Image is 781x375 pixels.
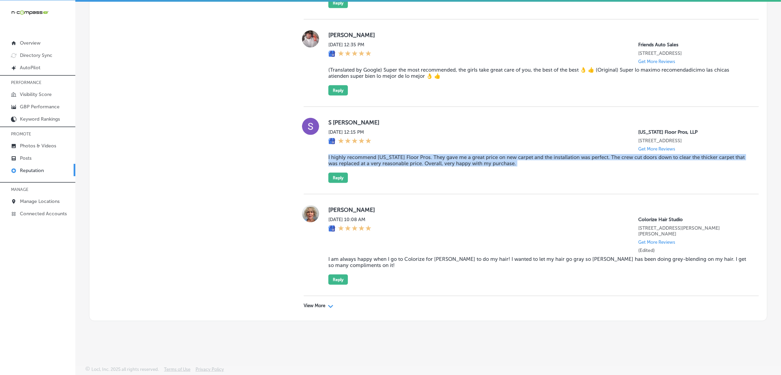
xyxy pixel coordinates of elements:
blockquote: I am always happy when I go to Colorize for [PERSON_NAME] to do my hair! I wanted to let my hair ... [328,256,748,268]
p: View More [304,303,325,309]
button: Reply [328,85,348,96]
p: Posts [20,155,32,161]
p: GBP Performance [20,104,60,110]
div: 5 Stars [338,225,371,233]
p: 5201 E Colfax Ave [638,50,748,56]
p: Directory Sync [20,52,52,58]
p: Locl, Inc. 2025 all rights reserved. [91,367,159,372]
p: 3726 Churchville Rd suite D [638,138,748,144]
p: Get More Reviews [638,240,675,245]
label: [DATE] 12:15 PM [328,129,371,135]
p: Colorize Hair Studio [638,217,748,222]
label: S [PERSON_NAME] [328,119,748,126]
p: Get More Reviews [638,146,675,152]
p: Manage Locations [20,198,60,204]
p: Reputation [20,168,44,173]
p: Overview [20,40,40,46]
label: [PERSON_NAME] [328,32,748,38]
blockquote: I highly recommend [US_STATE] Floor Pros. They gave me a great price on new carpet and the instal... [328,154,748,167]
blockquote: (Translated by Google) Super the most recommended, the girls take great care of you, the best of ... [328,67,748,79]
img: 660ab0bf-5cc7-4cb8-ba1c-48b5ae0f18e60NCTV_CLogo_TV_Black_-500x88.png [11,9,49,16]
button: Reply [328,275,348,285]
div: 5 Stars [338,138,371,145]
p: Get More Reviews [638,59,675,64]
label: [PERSON_NAME] [328,206,748,213]
p: Photos & Videos [20,143,56,149]
p: Keyword Rankings [20,116,60,122]
p: Maryland Floor Pros, LLP [638,129,748,135]
label: (Edited) [638,247,655,253]
p: Friends Auto Sales [638,42,748,48]
label: [DATE] 12:35 PM [328,42,371,48]
button: Reply [328,173,348,183]
p: AutoPilot [20,65,40,71]
p: 124 Kimball Dr [638,225,748,237]
p: Connected Accounts [20,211,67,217]
p: Visibility Score [20,92,52,97]
div: 5 Stars [338,50,371,58]
label: [DATE] 10:08 AM [328,217,371,222]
